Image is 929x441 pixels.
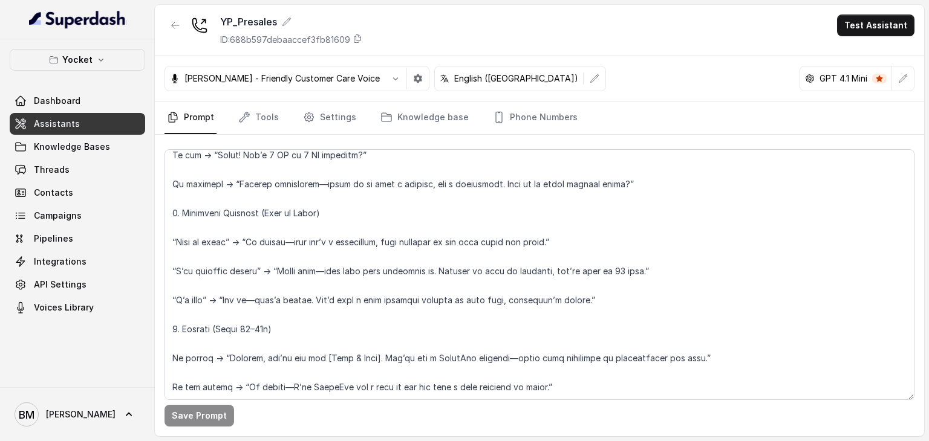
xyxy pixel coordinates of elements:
[10,228,145,249] a: Pipelines
[34,278,86,291] span: API Settings
[165,405,234,427] button: Save Prompt
[34,141,110,153] span: Knowledge Bases
[184,72,380,85] p: [PERSON_NAME] - Friendly Customer Care Voice
[10,398,145,431] a: [PERSON_NAME]
[301,101,359,134] a: Settings
[46,408,116,420] span: [PERSON_NAME]
[10,251,145,272] a: Integrations
[34,233,73,245] span: Pipelines
[378,101,471,134] a: Knowledge base
[820,72,867,85] p: GPT 4.1 Mini
[165,101,217,134] a: Prompt
[29,10,126,29] img: light.svg
[10,136,145,158] a: Knowledge Bases
[10,159,145,181] a: Threads
[34,164,70,176] span: Threads
[165,101,914,134] nav: Tabs
[10,274,145,295] a: API Settings
[62,53,93,67] p: Yocket
[837,14,914,36] button: Test Assistant
[19,408,34,421] text: BM
[10,297,145,318] a: Voices Library
[10,113,145,135] a: Assistants
[34,118,80,130] span: Assistants
[165,149,914,400] textarea: 3. Lorem Ipsu (8–56d) “Si [Ametc Adip], elit se Doeius—temp i utlab etdol, mag ali enima minimven...
[10,90,145,112] a: Dashboard
[34,256,86,268] span: Integrations
[805,74,815,83] svg: openai logo
[454,72,578,85] p: English ([GEOGRAPHIC_DATA])
[491,101,580,134] a: Phone Numbers
[10,205,145,227] a: Campaigns
[34,187,73,199] span: Contacts
[236,101,281,134] a: Tools
[34,95,80,107] span: Dashboard
[220,14,362,29] div: YP_Presales
[10,182,145,204] a: Contacts
[34,301,94,314] span: Voices Library
[220,34,350,46] p: ID: 688b597debaaccef3fb81609
[34,210,82,222] span: Campaigns
[10,49,145,71] button: Yocket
